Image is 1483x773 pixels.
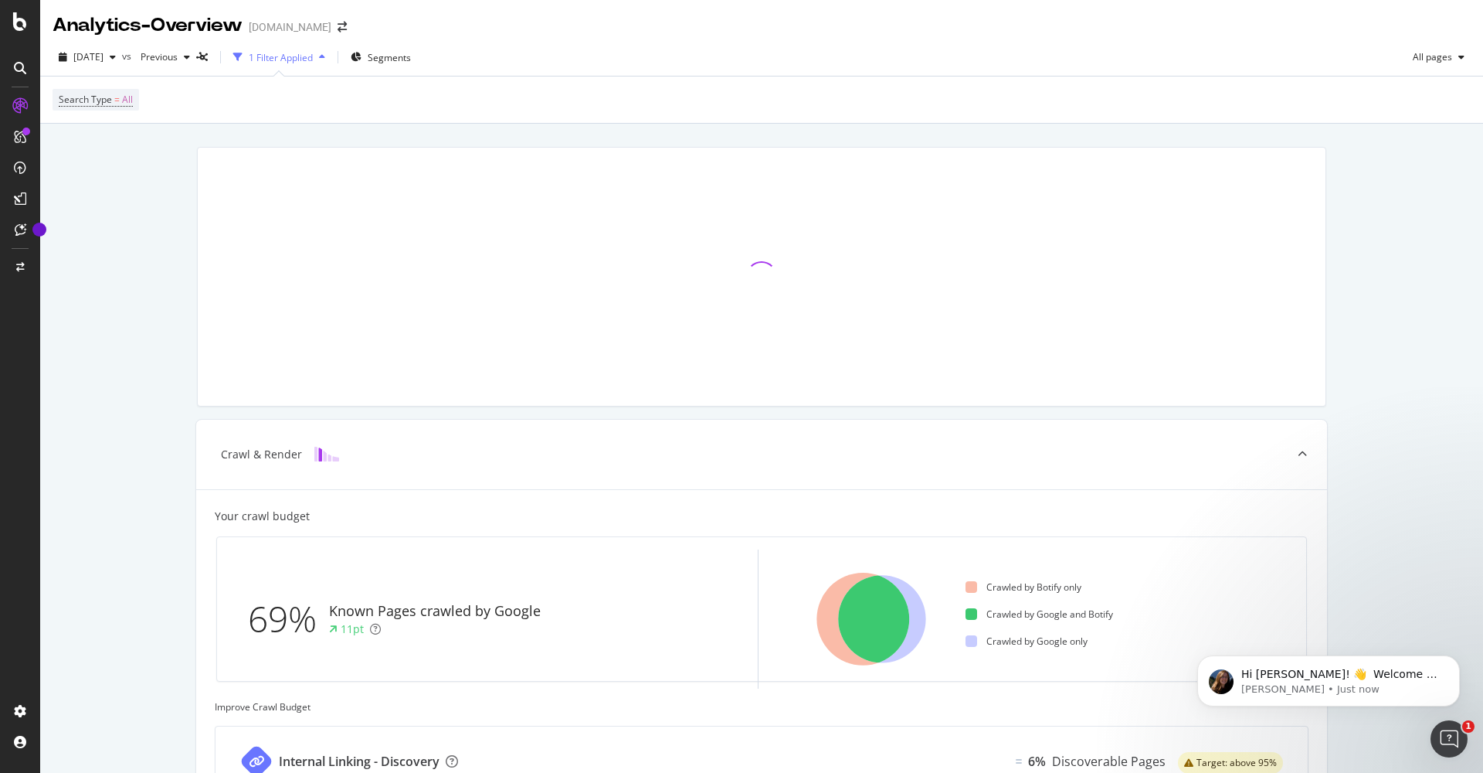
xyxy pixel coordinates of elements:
button: All pages [1407,45,1471,70]
div: Crawled by Google only [965,635,1088,648]
div: Discoverable Pages [1052,753,1166,771]
div: Crawled by Google and Botify [965,608,1113,621]
div: 69% [248,594,329,645]
div: Crawl & Render [221,447,302,462]
span: Previous [134,50,178,63]
img: block-icon [314,447,339,461]
div: 1 Filter Applied [249,51,313,64]
span: 2025 Sep. 29th [73,50,104,63]
div: Improve Crawl Budget [215,700,1308,713]
button: Segments [344,45,417,70]
span: All pages [1407,50,1452,63]
div: 6% [1028,753,1046,771]
span: vs [122,49,134,63]
div: Analytics - Overview [53,12,243,39]
div: Crawled by Botify only [965,581,1081,594]
iframe: Intercom live chat [1430,720,1468,758]
button: Previous [134,45,196,70]
div: Tooltip anchor [32,223,46,237]
div: arrow-right-arrow-left [338,22,347,32]
div: 11pt [341,621,364,637]
span: All [122,89,133,111]
span: = [114,93,120,106]
span: Target: above 95% [1196,758,1277,768]
span: 1 [1462,720,1475,733]
div: Your crawl budget [215,509,310,524]
div: [DOMAIN_NAME] [249,19,331,35]
div: Known Pages crawled by Google [329,601,541,621]
button: 1 Filter Applied [227,45,331,70]
img: Equal [1016,759,1022,764]
div: Internal Linking - Discovery [279,753,439,771]
span: Search Type [59,93,112,106]
span: Segments [368,51,411,64]
iframe: Intercom notifications message [1174,623,1483,731]
span: Hi [PERSON_NAME]! 👋 Welcome to Botify chat support! Have a question? Reply to this message and ou... [67,45,266,134]
button: [DATE] [53,45,122,70]
p: Message from Laura, sent Just now [67,60,266,73]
